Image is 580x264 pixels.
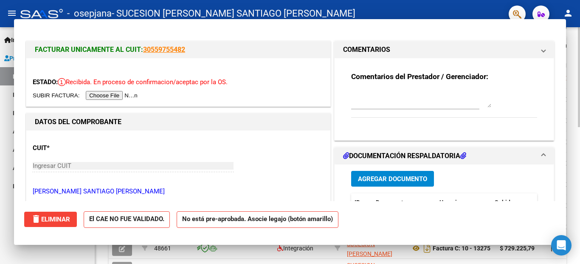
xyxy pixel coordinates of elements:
[358,175,427,183] span: Agregar Documento
[433,245,490,252] strong: Factura C: 10 - 13275
[35,45,143,54] span: FACTURAR UNICAMENTE AL CUIT:
[335,148,554,165] mat-expansion-panel-header: DOCUMENTACIÓN RESPALDATORIA
[343,45,390,55] h1: COMENTARIOS
[343,151,466,161] h1: DOCUMENTACIÓN RESPALDATORIA
[33,143,120,153] p: CUIT
[351,193,372,212] datatable-header-cell: ID
[33,187,324,196] p: [PERSON_NAME] SANTIAGO [PERSON_NAME]
[277,245,313,252] span: Integración
[495,199,514,206] span: Subido
[24,212,77,227] button: Eliminar
[67,4,112,23] span: - osepjana
[491,193,534,212] datatable-header-cell: Subido
[335,58,554,140] div: COMENTARIOS
[33,78,58,86] span: ESTADO:
[500,245,535,252] strong: $ 729.225,79
[439,199,460,206] span: Usuario
[4,35,26,45] span: Inicio
[351,171,434,187] button: Agregar Documento
[31,214,41,224] mat-icon: delete
[335,41,554,58] mat-expansion-panel-header: COMENTARIOS
[436,193,491,212] datatable-header-cell: Usuario
[7,8,17,18] mat-icon: menu
[143,45,185,54] a: 30559755482
[177,211,338,228] strong: No está pre-aprobada. Asocie legajo (botón amarillo)
[551,245,568,252] span: [DATE]
[534,193,576,212] datatable-header-cell: Acción
[422,241,433,255] i: Descargar documento
[347,239,404,257] div: 20055924652
[351,72,488,81] strong: Comentarios del Prestador / Gerenciador:
[58,78,228,86] span: Recibida. En proceso de confirmacion/aceptac por la OS.
[551,235,572,255] div: Open Intercom Messenger
[4,54,82,63] span: Prestadores / Proveedores
[355,199,360,206] span: ID
[563,8,573,18] mat-icon: person
[372,193,436,212] datatable-header-cell: Documento
[112,4,355,23] span: - SUCESION [PERSON_NAME] SANTIAGO [PERSON_NAME]
[35,118,121,126] strong: DATOS DEL COMPROBANTE
[84,211,170,228] strong: El CAE NO FUE VALIDADO.
[376,199,407,206] span: Documento
[31,216,70,223] span: Eliminar
[154,245,171,252] span: 48661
